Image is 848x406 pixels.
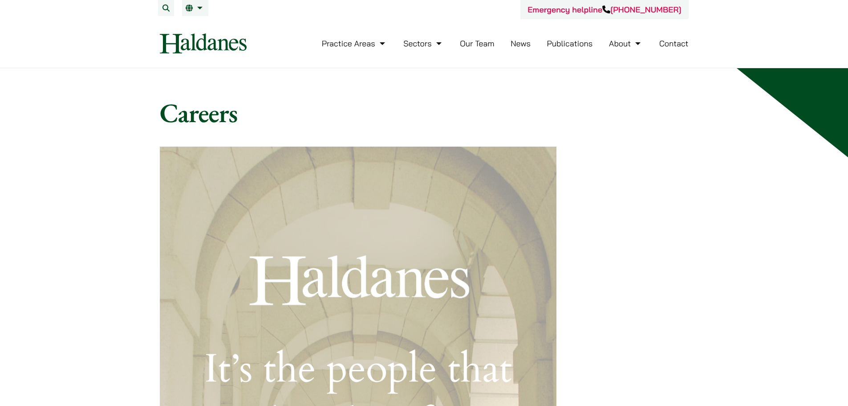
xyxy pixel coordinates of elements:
a: Publications [547,38,593,49]
a: Emergency helpline[PHONE_NUMBER] [527,4,681,15]
a: EN [186,4,205,12]
a: Our Team [460,38,494,49]
a: News [511,38,531,49]
a: Practice Areas [322,38,387,49]
a: About [609,38,643,49]
a: Sectors [403,38,443,49]
img: Logo of Haldanes [160,33,247,53]
h1: Careers [160,97,689,129]
a: Contact [659,38,689,49]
